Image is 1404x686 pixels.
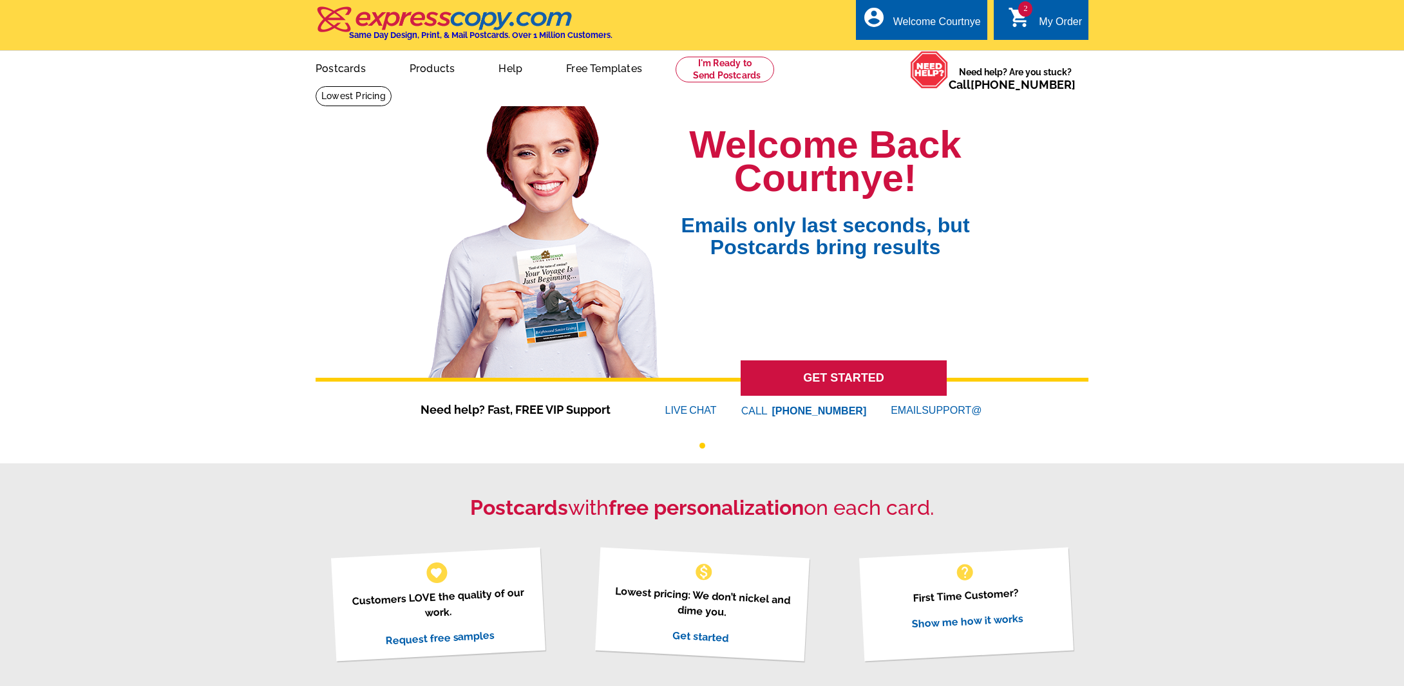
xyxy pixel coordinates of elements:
strong: Postcards [470,496,568,519]
img: welcome-back-logged-in.png [421,96,667,378]
span: Need help? Fast, FREE VIP Support [421,401,627,418]
span: Call [949,78,1076,91]
a: GET STARTED [741,360,947,396]
p: Customers LOVE the quality of our work. [346,584,529,625]
font: SUPPORT@ [922,403,983,418]
a: Show me how it works [911,612,1023,630]
p: First Time Customer? [875,583,1056,608]
strong: free personalization [609,496,804,519]
a: Same Day Design, Print, & Mail Postcards. Over 1 Million Customers. [316,15,612,40]
a: [PHONE_NUMBER] [971,78,1076,91]
a: Free Templates [545,52,663,82]
span: 2 [1018,1,1032,17]
a: Help [478,52,543,82]
button: 1 of 1 [699,443,705,449]
span: monetization_on [694,562,714,582]
h2: with on each card. [316,496,1088,520]
span: favorite [430,566,443,579]
font: LIVE [665,403,690,418]
span: help [954,562,975,582]
div: Welcome Courtnye [893,16,981,34]
i: account_circle [862,6,886,29]
span: Need help? Are you stuck? [949,66,1082,91]
h1: Welcome Back Courtnye! [667,128,984,195]
a: Postcards [295,52,386,82]
h4: Same Day Design, Print, & Mail Postcards. Over 1 Million Customers. [349,30,612,40]
span: Emails only last seconds, but Postcards bring results [667,195,984,258]
p: Lowest pricing: We don’t nickel and dime you. [611,583,793,624]
a: Products [389,52,476,82]
img: help [910,51,949,89]
a: 2 shopping_cart My Order [1008,14,1082,30]
a: Request free samples [384,629,495,647]
a: LIVECHAT [665,405,717,416]
div: My Order [1039,16,1082,34]
a: Get started [672,629,728,644]
i: shopping_cart [1008,6,1031,29]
